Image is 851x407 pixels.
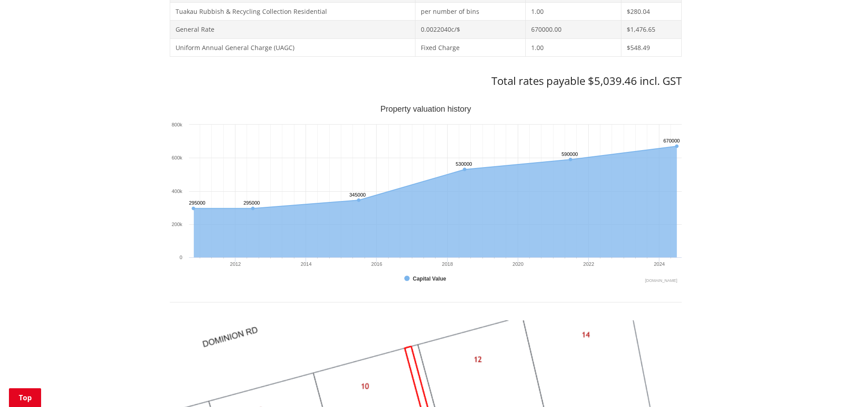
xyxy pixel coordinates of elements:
path: Sunday, Jun 30, 12:00, 670,000. Capital Value. [675,144,678,148]
text: 2022 [583,261,594,267]
text: 200k [172,222,182,227]
td: 670000.00 [525,21,621,39]
text: 600k [172,155,182,160]
h3: Total rates payable $5,039.46 incl. GST [170,75,682,88]
path: Wednesday, Jun 30, 12:00, 590,000. Capital Value. [569,158,572,161]
td: Tuakau Rubbish & Recycling Collection Residential [170,2,415,21]
svg: Interactive chart [170,105,682,284]
td: Fixed Charge [415,38,525,57]
text: 670000 [663,138,680,143]
td: 0.0022040c/$ [415,21,525,39]
text: 345000 [349,192,366,197]
text: 2016 [371,261,382,267]
path: Tuesday, Jun 30, 12:00, 345,000. Capital Value. [357,198,361,202]
text: 2024 [654,261,664,267]
path: Saturday, Jun 30, 12:00, 530,000. Capital Value. [462,168,466,171]
text: 590000 [562,151,578,157]
td: $280.04 [621,2,681,21]
td: Uniform Annual General Charge (UAGC) [170,38,415,57]
text: 2014 [301,261,311,267]
a: Top [9,388,41,407]
div: Property valuation history. Highcharts interactive chart. [170,105,682,284]
text: 295000 [189,200,205,206]
td: 1.00 [525,2,621,21]
td: 1.00 [525,38,621,57]
text: Chart credits: Highcharts.com [645,278,677,283]
text: 2020 [512,261,523,267]
text: Property valuation history [380,105,471,113]
iframe: Messenger Launcher [810,369,842,402]
path: Wednesday, Oct 27, 11:00, 295,000. Capital Value. [192,207,195,210]
text: 800k [172,122,182,127]
text: 0 [179,255,182,260]
td: General Rate [170,21,415,39]
path: Saturday, Jun 30, 12:00, 295,000. Capital Value. [251,207,255,210]
text: 2018 [442,261,453,267]
td: $1,476.65 [621,21,681,39]
td: $548.49 [621,38,681,57]
button: Show Capital Value [404,275,448,283]
text: 400k [172,189,182,194]
text: 295000 [243,200,260,206]
text: 2012 [230,261,240,267]
td: per number of bins [415,2,525,21]
text: 530000 [456,161,472,167]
